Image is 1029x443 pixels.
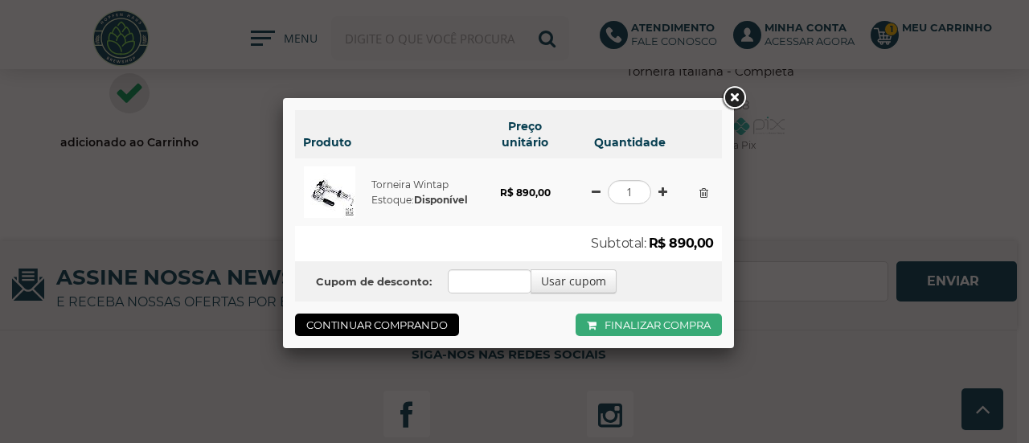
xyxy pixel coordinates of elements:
[591,236,646,251] span: Subtotal:
[304,166,355,218] img: Torneira Wintap
[316,275,432,288] b: Cupom de desconto:
[649,236,714,251] strong: R$ 890,00
[414,194,468,206] strong: Disponível
[295,314,459,336] a: Continuar comprando
[581,134,678,150] h6: Quantidade
[719,84,748,113] a: Close
[500,186,551,198] strong: R$ 890,00
[371,178,449,190] a: Torneira Wintap
[371,194,468,206] span: Estoque:
[576,314,722,336] a: Finalizar compra
[531,269,617,293] button: Usar cupom
[303,134,469,150] h6: Produto
[485,118,565,150] h6: Preço unitário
